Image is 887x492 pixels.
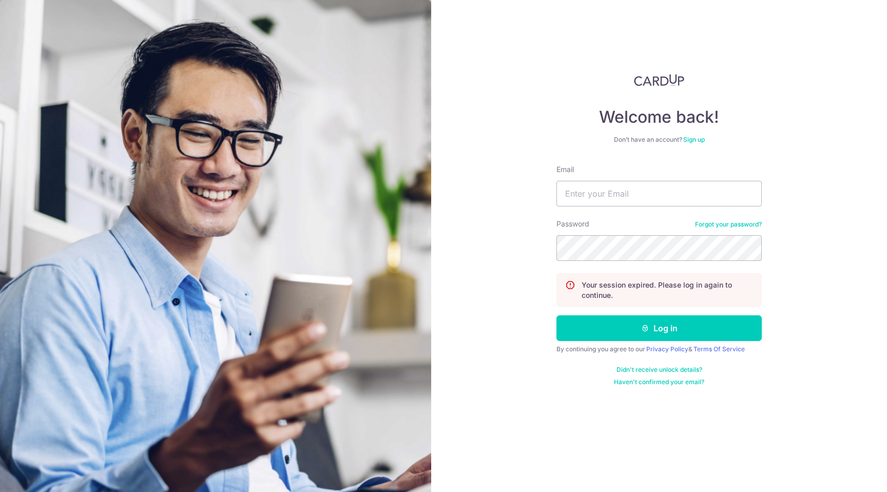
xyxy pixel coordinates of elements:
[556,181,762,206] input: Enter your Email
[646,345,688,353] a: Privacy Policy
[556,164,574,175] label: Email
[614,378,704,386] a: Haven't confirmed your email?
[616,366,702,374] a: Didn't receive unlock details?
[582,280,753,300] p: Your session expired. Please log in again to continue.
[693,345,745,353] a: Terms Of Service
[556,136,762,144] div: Don’t have an account?
[556,315,762,341] button: Log in
[683,136,705,143] a: Sign up
[634,74,684,86] img: CardUp Logo
[556,345,762,353] div: By continuing you agree to our &
[556,107,762,127] h4: Welcome back!
[556,219,589,229] label: Password
[695,220,762,229] a: Forgot your password?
